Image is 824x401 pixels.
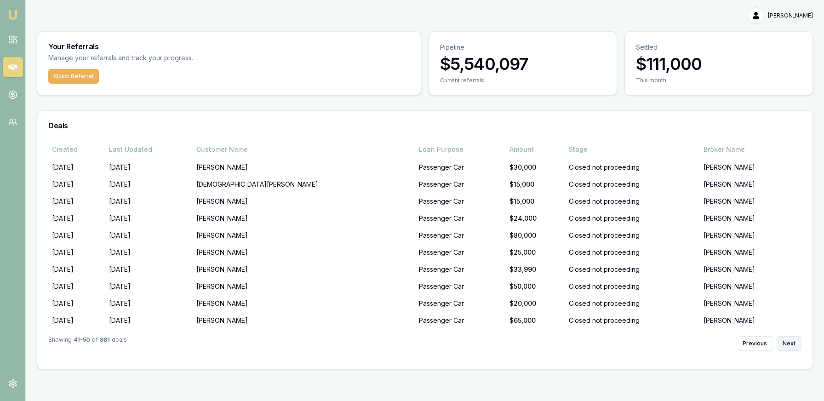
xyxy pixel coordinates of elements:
[509,197,561,206] div: $15,000
[440,55,606,73] h3: $5,540,097
[52,145,102,154] div: Created
[509,231,561,240] div: $80,000
[565,261,700,278] td: Closed not proceeding
[636,43,801,52] p: Settled
[48,295,105,312] td: [DATE]
[105,176,193,193] td: [DATE]
[415,312,506,329] td: Passenger Car
[565,278,700,295] td: Closed not proceeding
[48,193,105,210] td: [DATE]
[565,244,700,261] td: Closed not proceeding
[193,176,416,193] td: [DEMOGRAPHIC_DATA][PERSON_NAME]
[48,227,105,244] td: [DATE]
[105,295,193,312] td: [DATE]
[415,193,506,210] td: Passenger Car
[48,69,99,84] button: Quick Referral
[700,227,801,244] td: [PERSON_NAME]
[415,295,506,312] td: Passenger Car
[737,336,773,351] button: Previous
[415,261,506,278] td: Passenger Car
[700,176,801,193] td: [PERSON_NAME]
[565,312,700,329] td: Closed not proceeding
[509,248,561,257] div: $25,000
[415,159,506,176] td: Passenger Car
[565,227,700,244] td: Closed not proceeding
[415,176,506,193] td: Passenger Car
[48,244,105,261] td: [DATE]
[193,312,416,329] td: [PERSON_NAME]
[777,336,801,351] button: Next
[704,145,798,154] div: Broker Name
[636,77,801,84] div: This month
[700,295,801,312] td: [PERSON_NAME]
[565,159,700,176] td: Closed not proceeding
[196,145,412,154] div: Customer Name
[100,336,110,351] strong: 981
[105,261,193,278] td: [DATE]
[193,244,416,261] td: [PERSON_NAME]
[700,210,801,227] td: [PERSON_NAME]
[48,159,105,176] td: [DATE]
[636,55,801,73] h3: $111,000
[569,145,696,154] div: Stage
[415,210,506,227] td: Passenger Car
[193,193,416,210] td: [PERSON_NAME]
[565,210,700,227] td: Closed not proceeding
[509,214,561,223] div: $24,000
[48,278,105,295] td: [DATE]
[193,261,416,278] td: [PERSON_NAME]
[509,180,561,189] div: $15,000
[105,193,193,210] td: [DATE]
[768,12,813,19] span: [PERSON_NAME]
[509,163,561,172] div: $30,000
[415,278,506,295] td: Passenger Car
[509,299,561,308] div: $20,000
[415,244,506,261] td: Passenger Car
[193,159,416,176] td: [PERSON_NAME]
[509,145,561,154] div: Amount
[700,193,801,210] td: [PERSON_NAME]
[48,312,105,329] td: [DATE]
[193,227,416,244] td: [PERSON_NAME]
[700,278,801,295] td: [PERSON_NAME]
[74,336,90,351] strong: 41 - 50
[565,295,700,312] td: Closed not proceeding
[700,312,801,329] td: [PERSON_NAME]
[105,210,193,227] td: [DATE]
[48,176,105,193] td: [DATE]
[700,244,801,261] td: [PERSON_NAME]
[48,43,410,50] h3: Your Referrals
[193,210,416,227] td: [PERSON_NAME]
[48,53,284,63] p: Manage your referrals and track your progress.
[565,176,700,193] td: Closed not proceeding
[105,278,193,295] td: [DATE]
[48,261,105,278] td: [DATE]
[565,193,700,210] td: Closed not proceeding
[105,159,193,176] td: [DATE]
[105,244,193,261] td: [DATE]
[419,145,502,154] div: Loan Purpose
[109,145,189,154] div: Last Updated
[700,261,801,278] td: [PERSON_NAME]
[440,77,606,84] div: Current referrals
[700,159,801,176] td: [PERSON_NAME]
[440,43,606,52] p: Pipeline
[48,210,105,227] td: [DATE]
[415,227,506,244] td: Passenger Car
[48,336,127,351] div: Showing of deals
[509,282,561,291] div: $50,000
[105,227,193,244] td: [DATE]
[509,316,561,325] div: $65,000
[48,122,801,129] h3: Deals
[105,312,193,329] td: [DATE]
[193,295,416,312] td: [PERSON_NAME]
[7,9,18,20] img: emu-icon-u.png
[193,278,416,295] td: [PERSON_NAME]
[509,265,561,274] div: $33,990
